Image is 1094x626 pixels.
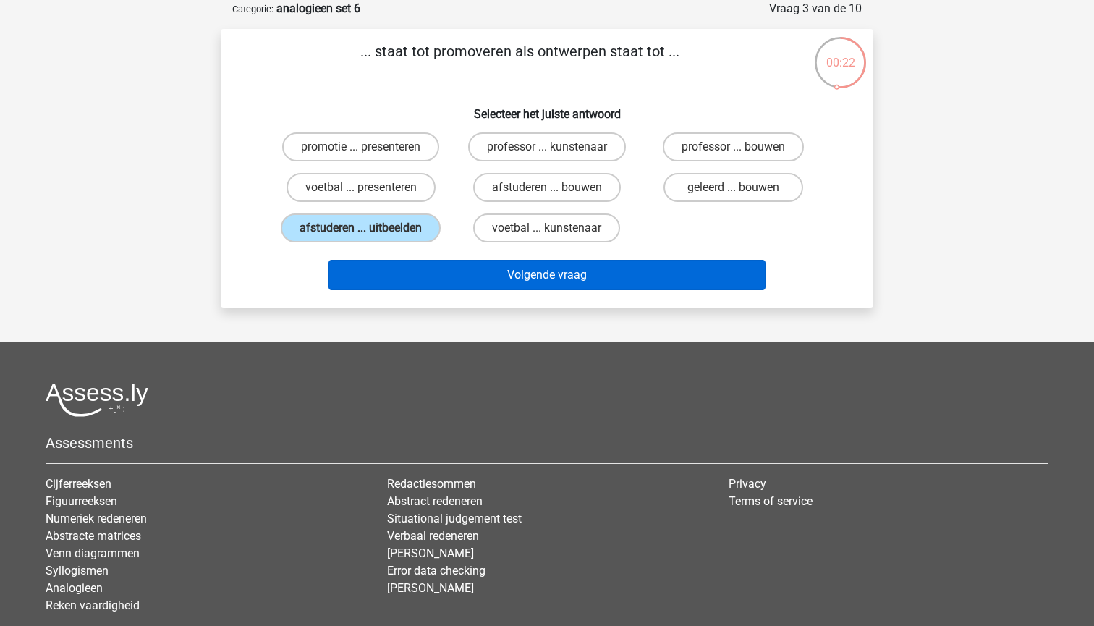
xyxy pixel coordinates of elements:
p: ... staat tot promoveren als ontwerpen staat tot ... [244,41,796,84]
small: Categorie: [232,4,273,14]
button: Volgende vraag [328,260,766,290]
a: Syllogismen [46,564,109,578]
label: professor ... kunstenaar [468,132,626,161]
img: Assessly logo [46,383,148,417]
a: Privacy [729,477,766,491]
a: Abstracte matrices [46,529,141,543]
strong: analogieen set 6 [276,1,360,15]
a: Reken vaardigheid [46,598,140,612]
a: Figuurreeksen [46,494,117,508]
a: Venn diagrammen [46,546,140,560]
a: Terms of service [729,494,813,508]
label: afstuderen ... bouwen [473,173,621,202]
a: Verbaal redeneren [387,529,479,543]
h6: Selecteer het juiste antwoord [244,96,850,121]
div: 00:22 [813,35,868,72]
label: afstuderen ... uitbeelden [281,213,441,242]
a: Cijferreeksen [46,477,111,491]
a: [PERSON_NAME] [387,581,474,595]
label: geleerd ... bouwen [663,173,803,202]
label: promotie ... presenteren [282,132,439,161]
a: Situational judgement test [387,512,522,525]
label: voetbal ... presenteren [287,173,436,202]
a: Numeriek redeneren [46,512,147,525]
label: professor ... bouwen [663,132,804,161]
h5: Assessments [46,434,1048,452]
a: Error data checking [387,564,485,578]
a: Redactiesommen [387,477,476,491]
a: [PERSON_NAME] [387,546,474,560]
a: Analogieen [46,581,103,595]
a: Abstract redeneren [387,494,483,508]
label: voetbal ... kunstenaar [473,213,620,242]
